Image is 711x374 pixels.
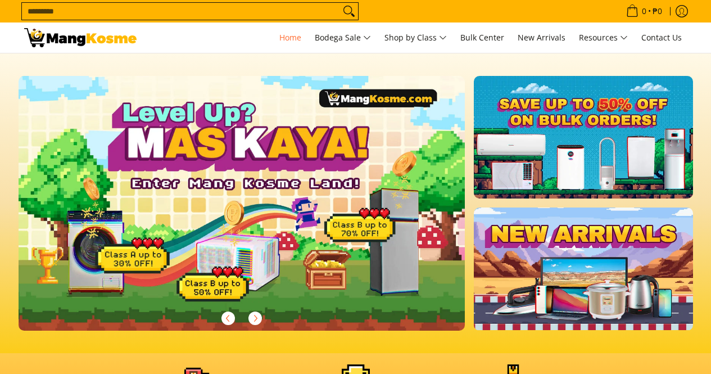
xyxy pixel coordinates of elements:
[651,7,664,15] span: ₱0
[24,28,137,47] img: Mang Kosme: Your Home Appliances Warehouse Sale Partner!
[148,22,687,53] nav: Main Menu
[518,32,565,43] span: New Arrivals
[512,22,571,53] a: New Arrivals
[279,32,301,43] span: Home
[573,22,633,53] a: Resources
[455,22,510,53] a: Bulk Center
[19,76,501,349] a: More
[379,22,452,53] a: Shop by Class
[579,31,628,45] span: Resources
[216,306,241,331] button: Previous
[309,22,377,53] a: Bodega Sale
[641,32,682,43] span: Contact Us
[623,5,665,17] span: •
[315,31,371,45] span: Bodega Sale
[274,22,307,53] a: Home
[340,3,358,20] button: Search
[460,32,504,43] span: Bulk Center
[640,7,648,15] span: 0
[636,22,687,53] a: Contact Us
[384,31,447,45] span: Shop by Class
[243,306,268,331] button: Next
